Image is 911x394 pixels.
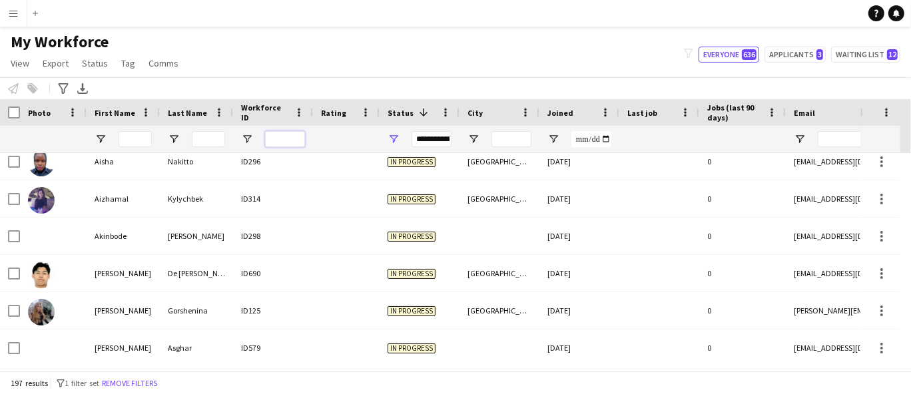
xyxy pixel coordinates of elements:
span: Export [43,57,69,69]
div: ID296 [233,143,313,180]
span: In progress [388,232,436,242]
a: Status [77,55,113,72]
span: Last job [627,108,657,118]
span: View [11,57,29,69]
div: Gorshenina [160,292,233,329]
div: [PERSON_NAME] [87,292,160,329]
img: Alexandra Gorshenina [28,299,55,325]
span: In progress [388,269,436,279]
div: 0 [699,292,786,329]
span: Status [82,57,108,69]
button: Applicants3 [764,47,826,63]
div: ID690 [233,255,313,292]
div: [PERSON_NAME] [160,218,233,254]
input: City Filter Input [491,131,531,147]
div: [GEOGRAPHIC_DATA] [459,255,539,292]
div: 0 [699,143,786,180]
button: Open Filter Menu [547,133,559,145]
div: Aizhamal [87,180,160,217]
button: Everyone636 [699,47,759,63]
span: 1 filter set [65,378,99,388]
span: First Name [95,108,135,118]
span: City [467,108,483,118]
span: Comms [149,57,178,69]
div: 0 [699,329,786,366]
button: Open Filter Menu [388,133,400,145]
button: Waiting list12 [831,47,900,63]
app-action-btn: Advanced filters [55,81,71,97]
input: Workforce ID Filter Input [265,131,305,147]
div: De [PERSON_NAME] [160,255,233,292]
span: Photo [28,108,51,118]
div: [DATE] [539,143,619,180]
img: Aizhamal Kylychbek [28,187,55,214]
button: Open Filter Menu [168,133,180,145]
button: Open Filter Menu [241,133,253,145]
div: 0 [699,180,786,217]
span: Tag [121,57,135,69]
input: Last Name Filter Input [192,131,225,147]
div: [GEOGRAPHIC_DATA] [459,292,539,329]
div: Asghar [160,329,233,366]
span: Status [388,108,414,118]
button: Open Filter Menu [467,133,479,145]
span: In progress [388,194,436,204]
div: [DATE] [539,255,619,292]
button: Remove filters [99,376,160,391]
button: Open Filter Menu [794,133,806,145]
span: Rating [321,108,346,118]
div: Nakitto [160,143,233,180]
span: 3 [816,49,823,60]
div: [DATE] [539,329,619,366]
img: Aisha Nakitto [28,150,55,176]
a: Export [37,55,74,72]
span: In progress [388,306,436,316]
div: [GEOGRAPHIC_DATA] [459,143,539,180]
span: Email [794,108,815,118]
input: Joined Filter Input [571,131,611,147]
div: [DATE] [539,218,619,254]
span: Last Name [168,108,207,118]
span: Jobs (last 90 days) [707,102,762,122]
div: [DATE] [539,180,619,217]
a: Comms [143,55,184,72]
img: Alejandro De leon [28,262,55,288]
span: Workforce ID [241,102,289,122]
span: 636 [742,49,757,60]
span: 12 [887,49,898,60]
span: Joined [547,108,573,118]
div: [DATE] [539,292,619,329]
div: Akinbode [87,218,160,254]
div: Aisha [87,143,160,180]
a: View [5,55,35,72]
div: Kylychbek [160,180,233,217]
div: ID298 [233,218,313,254]
div: [PERSON_NAME] [87,329,160,366]
span: In progress [388,157,436,167]
div: [GEOGRAPHIC_DATA] [459,180,539,217]
div: 0 [699,218,786,254]
span: My Workforce [11,32,109,52]
span: In progress [388,343,436,353]
button: Open Filter Menu [95,133,107,145]
div: ID125 [233,292,313,329]
input: First Name Filter Input [119,131,152,147]
div: ID314 [233,180,313,217]
div: ID579 [233,329,313,366]
a: Tag [116,55,141,72]
div: 0 [699,255,786,292]
app-action-btn: Export XLSX [75,81,91,97]
div: [PERSON_NAME] [87,255,160,292]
